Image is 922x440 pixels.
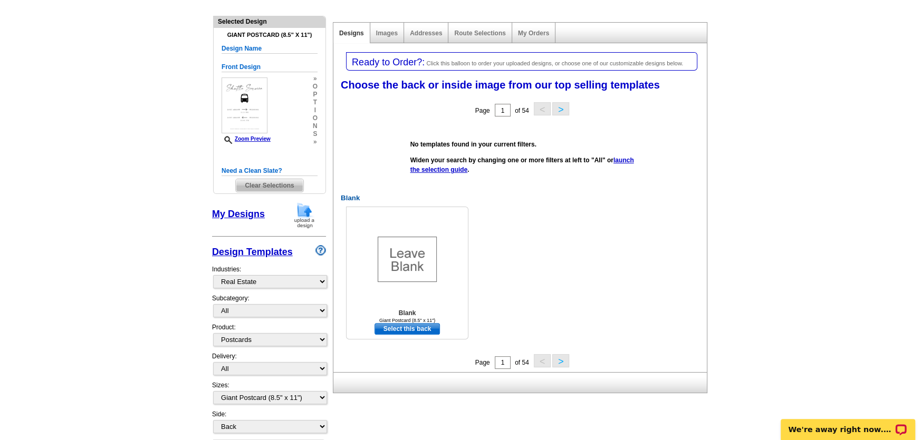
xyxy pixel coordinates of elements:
[378,237,437,282] img: Blank Template
[410,155,635,174] p: Widen your search by changing one or more filters at left to "All" or .
[475,107,490,114] span: Page
[212,322,326,351] div: Product:
[518,30,549,37] a: My Orders
[349,318,465,323] div: Giant Postcard (8.5" x 11")
[313,122,318,130] span: n
[222,62,318,72] h5: Front Design
[222,166,318,176] h5: Need a Clean Slate?
[212,294,326,322] div: Subcategory:
[515,107,529,114] span: of 54
[212,409,326,434] div: Side:
[341,79,660,91] span: Choose the back or inside image from our top selling templates
[212,259,326,294] div: Industries:
[552,102,569,115] button: >
[291,202,318,229] img: upload-design
[774,407,922,440] iframe: LiveChat chat widget
[222,32,318,38] h4: Giant Postcard (8.5" x 11")
[313,75,318,83] span: »
[374,323,440,335] a: use this design
[313,91,318,99] span: p
[339,30,364,37] a: Designs
[399,309,416,317] b: Blank
[454,30,505,37] a: Route Selections
[335,194,709,202] h2: Blank
[515,359,529,366] span: of 54
[376,30,398,37] a: Images
[410,140,635,149] p: No templates found in your current filters.
[410,30,442,37] a: Addresses
[534,354,551,367] button: <
[222,77,267,133] img: small-thumb.jpg
[315,245,326,256] img: design-wizard-help-icon.png
[352,57,425,67] span: Ready to Order?:
[222,44,318,54] h5: Design Name
[534,102,551,115] button: <
[212,351,326,380] div: Delivery:
[313,106,318,114] span: i
[222,136,271,142] a: Zoom Preview
[313,83,318,91] span: o
[212,380,326,409] div: Sizes:
[475,359,490,366] span: Page
[426,60,683,66] span: Click this balloon to order your uploaded designs, or choose one of our customizable designs below.
[214,16,325,26] div: Selected Design
[212,247,293,257] a: Design Templates
[236,179,303,192] span: Clear Selections
[313,99,318,106] span: t
[552,354,569,367] button: >
[313,130,318,138] span: s
[313,138,318,146] span: »
[313,114,318,122] span: o
[212,209,265,219] a: My Designs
